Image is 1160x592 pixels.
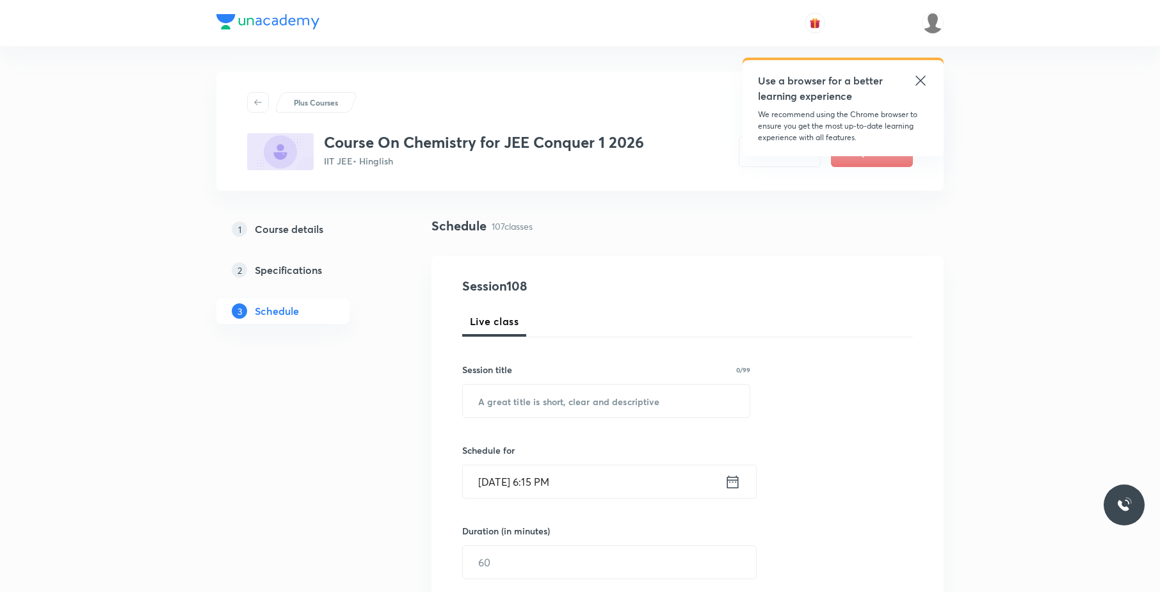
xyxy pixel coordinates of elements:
[431,216,487,236] h4: Schedule
[232,303,247,319] p: 3
[463,385,750,417] input: A great title is short, clear and descriptive
[255,303,299,319] h5: Schedule
[492,220,533,233] p: 107 classes
[216,14,319,29] img: Company Logo
[739,136,821,167] button: Preview
[462,444,750,457] h6: Schedule for
[324,154,644,168] p: IIT JEE • Hinglish
[462,363,512,376] h6: Session title
[294,97,338,108] p: Plus Courses
[216,14,319,33] a: Company Logo
[758,73,885,104] h5: Use a browser for a better learning experience
[255,221,323,237] h5: Course details
[470,314,519,329] span: Live class
[758,109,928,143] p: We recommend using the Chrome browser to ensure you get the most up-to-date learning experience w...
[463,546,756,579] input: 60
[462,276,696,296] h4: Session 108
[805,13,825,33] button: avatar
[216,257,391,283] a: 2Specifications
[255,262,322,278] h5: Specifications
[462,524,550,538] h6: Duration (in minutes)
[232,221,247,237] p: 1
[922,12,944,34] img: aadi Shukla
[1116,497,1132,513] img: ttu
[232,262,247,278] p: 2
[247,133,314,170] img: 325F3648-4A6E-4CA0-8E1C-9229FCF4FD1D_plus.png
[809,17,821,29] img: avatar
[216,216,391,242] a: 1Course details
[736,367,750,373] p: 0/99
[324,133,644,152] h3: Course On Chemistry for JEE Conquer 1 2026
